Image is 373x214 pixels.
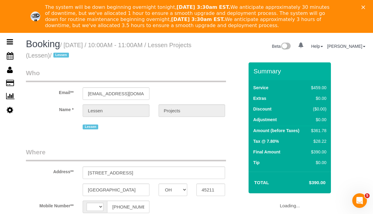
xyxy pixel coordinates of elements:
[21,201,78,209] label: Mobile Number**
[253,106,271,112] label: Discount
[309,138,326,144] div: $28.22
[26,68,226,82] legend: Who
[253,149,280,155] label: Final Amount
[281,43,291,51] img: New interface
[253,128,299,134] label: Amount (before Taxes)
[291,180,325,185] h4: $390.00
[309,160,326,166] div: $0.00
[177,4,230,10] b: [DATE] 3:30am EST.
[309,95,326,101] div: $0.00
[253,160,260,166] label: Tip
[365,193,370,198] span: 5
[309,149,326,155] div: $390.00
[196,184,225,196] input: Zip Code**
[83,104,149,117] input: First Name**
[309,106,326,112] div: ($0.00)
[309,85,326,91] div: $459.00
[45,4,333,29] div: The system will be down beginning overnight tonight, We anticipate approximately 30 minutes of do...
[254,180,269,185] strong: Total
[253,95,266,101] label: Extras
[253,85,268,91] label: Service
[26,42,192,59] small: / [DATE] / 10:00AM - 11:00AM / Lessen Projects (Lessen)
[171,16,225,22] b: [DATE] 3:30am EST.
[311,44,323,49] a: Help
[361,5,368,9] div: Close
[309,117,326,123] div: $0.00
[327,44,365,49] a: [PERSON_NAME]
[253,117,277,123] label: Adjustment
[26,148,226,161] legend: Where
[309,128,326,134] div: $361.78
[83,125,98,129] span: Lessen
[159,104,225,117] input: Last Name**
[253,68,328,75] h3: Summary
[50,52,70,59] span: /
[21,104,78,113] label: Name *
[30,12,40,21] img: Profile image for Ellie
[26,39,60,49] span: Booking
[253,138,279,144] label: Tax @ 7.80%
[272,44,291,49] a: Beta
[352,193,367,208] iframe: Intercom live chat
[107,201,149,213] input: Mobile Number**
[53,53,69,58] span: Lessen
